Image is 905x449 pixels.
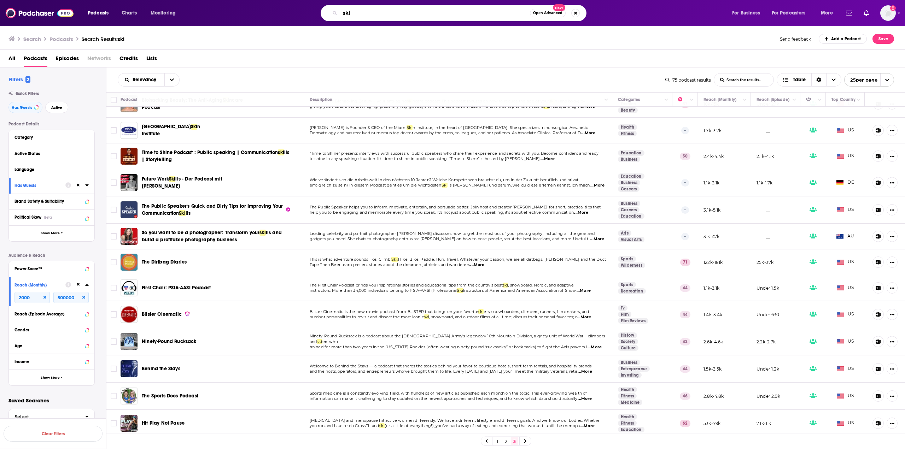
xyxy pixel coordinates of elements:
span: erfolgreich zu sein? In diesem Podcast geht es um die wichtigsten [310,183,442,188]
span: Open Advanced [533,11,562,15]
button: Political SkewBeta [14,213,89,221]
span: Lists [146,53,157,67]
span: ski [503,283,508,288]
button: Show More [9,370,94,385]
img: Behind the Stays [121,360,138,377]
button: Show More Button [887,204,898,215]
button: Show More Button [887,390,898,402]
img: So you want to be a photographer: Transform your skills and build a profitable photography business [121,228,138,245]
span: The Public Speaker's Quick and Dirty Tips for Improving Your Communication [142,203,283,216]
a: Business [618,360,640,365]
div: Language [14,167,84,172]
a: 1 [494,437,501,445]
span: New [553,4,566,11]
span: Leading celebrity and portrait photographer [PERSON_NAME] discusses how to get the most out of yo... [310,231,595,236]
span: First Chair: PSIA-AASI Podcast [142,285,211,291]
span: Blister Cinematic [142,311,182,317]
p: 25k-37k [757,259,773,265]
span: This is what adventure sounds like. Climb. [310,257,391,262]
p: 42 [680,338,690,345]
a: Health [618,387,637,392]
span: Ski [169,176,176,182]
p: -- [681,233,689,240]
p: 1.1k-3.1k [703,180,720,186]
button: Show More Button [887,363,898,374]
span: Wie verändert sich die Arbeitswelt in den nächsten 10 Jahren? Welche Kompetenzen brauchst du, um ... [310,177,579,182]
a: Investing [618,372,642,378]
a: The Sports Docs Podcast [142,392,198,400]
span: Future Work [142,176,169,182]
span: Ski [407,125,413,130]
span: ers, snowboarders, climbers, runners, filmmakers, and [484,309,589,314]
a: Visual Arts [618,237,644,242]
button: Active [45,102,68,113]
span: Has Guests [12,106,32,110]
span: ski [278,149,284,155]
img: The Dirtbag Diaries [121,254,138,271]
a: Fitness [618,393,637,399]
div: Has Guests [806,95,816,104]
a: Hit Play Not Pause [121,415,138,432]
p: 44 [680,284,690,291]
button: Show profile menu [880,5,896,21]
span: ...More [590,236,604,242]
input: Maximum [53,292,89,303]
span: Time to Shine Podcast : Public speaking | Communication [142,149,278,155]
a: Fitness [618,420,637,426]
span: Blister Cinematic is the new movie podcast from BLISTER that brings on your favorite [310,309,478,314]
button: Gender [14,325,89,334]
div: Reach (Episode Average) [14,312,83,317]
a: [GEOGRAPHIC_DATA]Skin Institute [142,123,216,137]
a: Podcasts [24,53,47,67]
span: Table [793,77,806,82]
img: Miami Skin Institute [121,122,138,139]
h2: Filters [8,76,30,83]
span: Ski [191,124,198,130]
a: Search Results:ski [82,36,124,42]
span: ...More [581,130,595,136]
div: Podcast [121,95,137,104]
img: User Profile [880,5,896,21]
button: Show More Button [887,125,898,136]
div: Reach (Monthly) [703,95,736,104]
a: Film [618,312,631,317]
button: Power Score™ [14,264,89,273]
p: Under 1.5k [757,285,779,291]
a: Business [618,180,640,185]
p: 1.1k-1.7k [757,180,773,186]
span: Show More [41,376,60,380]
a: Fitness [618,131,637,136]
a: Ninety-Pound Rucksack [142,338,197,345]
button: Column Actions [854,96,863,104]
a: Sports [618,282,636,288]
span: lls - Der Podcast mit [PERSON_NAME] [142,176,222,189]
span: to shine in any speaking situation. It’s time to shine in public speaking. “Time to Shine” is hos... [310,156,540,161]
a: Blister Cinematic [121,306,138,323]
a: Brand Safety & Suitability [14,197,89,206]
p: __ [757,234,770,240]
p: 2.1k-4.1k [757,153,774,159]
a: Arts [618,230,631,236]
span: Monitoring [151,8,176,18]
p: 1.4k-3.4k [703,312,723,318]
div: Power Score [678,95,688,104]
div: Category [14,135,84,140]
img: First Chair: PSIA-AASI Podcast [121,279,138,296]
button: Income [14,357,89,366]
span: [GEOGRAPHIC_DATA] [142,124,191,130]
a: Health [618,124,637,130]
span: instructors. More than 34,000 individuals belong to PSIA-AASI (Professional [310,288,457,293]
a: All [8,53,15,67]
button: Show More Button [887,256,898,268]
span: ...More [577,288,591,294]
span: Logged in as MackenzieCollier [880,5,896,21]
span: Select [9,414,80,419]
button: Send feedback [778,36,813,42]
span: ski [259,230,266,236]
a: 3 [511,437,518,445]
a: Education [618,213,644,219]
a: Time to Shine Podcast : Public speaking | Communicationskills | Storytelling [142,149,290,163]
div: Gender [14,327,83,332]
